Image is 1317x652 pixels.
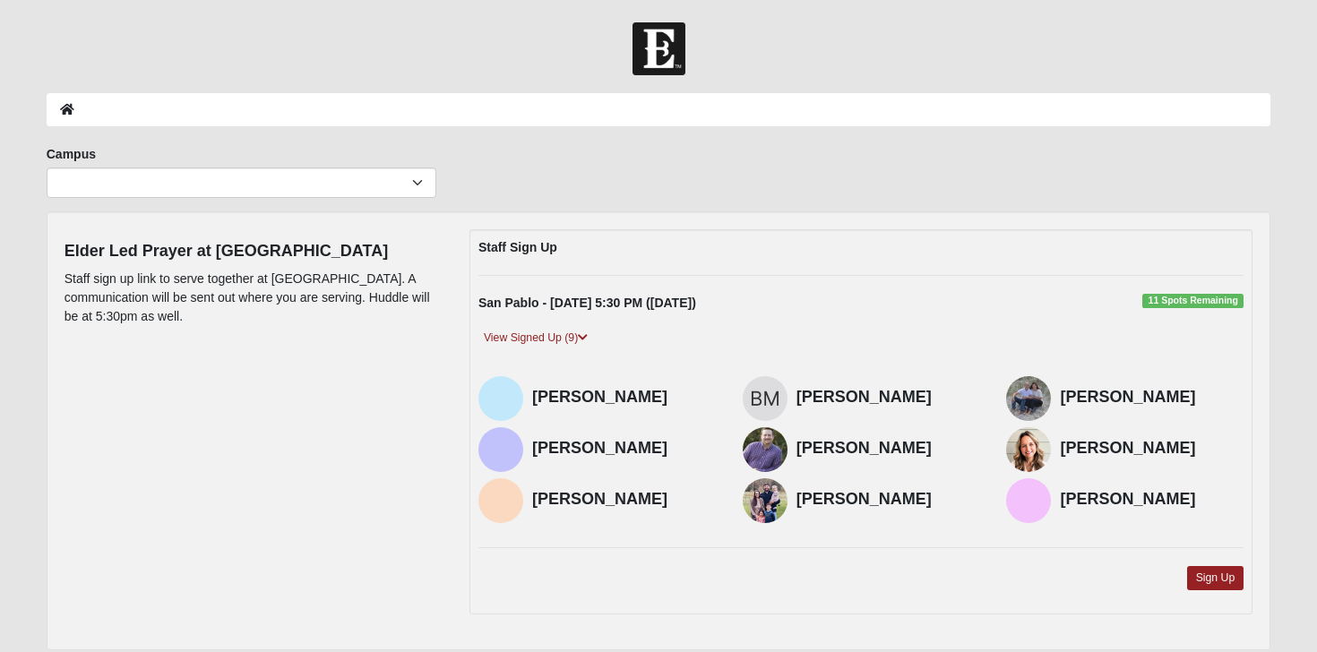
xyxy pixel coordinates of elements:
[743,478,788,523] img: BJ Chandler
[1060,439,1244,459] h4: [PERSON_NAME]
[1142,294,1244,308] span: 11 Spots Remaining
[478,478,523,523] img: Greg Knapp
[633,22,685,75] img: Church of Eleven22 Logo
[796,490,980,510] h4: [PERSON_NAME]
[743,427,788,472] img: Cris Garrard
[796,439,980,459] h4: [PERSON_NAME]
[1060,490,1244,510] h4: [PERSON_NAME]
[478,296,696,310] strong: San Pablo - [DATE] 5:30 PM ([DATE])
[47,145,96,163] label: Campus
[1060,388,1244,407] h4: [PERSON_NAME]
[1006,427,1051,472] img: Robin Ditrani
[532,388,716,407] h4: [PERSON_NAME]
[532,439,716,459] h4: [PERSON_NAME]
[796,388,980,407] h4: [PERSON_NAME]
[478,329,593,347] a: View Signed Up (9)
[1187,566,1244,590] a: Sign Up
[532,490,716,510] h4: [PERSON_NAME]
[65,242,443,262] h4: Elder Led Prayer at [GEOGRAPHIC_DATA]
[65,270,443,326] p: Staff sign up link to serve together at [GEOGRAPHIC_DATA]. A communication will be sent out where...
[478,376,523,421] img: Haley McCoy
[1006,376,1051,421] img: Shawn Maxwell
[478,240,557,254] strong: Staff Sign Up
[1006,478,1051,523] img: Kristen Marello
[743,376,788,421] img: Bruna Magalhaes
[478,427,523,472] img: Mackey Sauls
